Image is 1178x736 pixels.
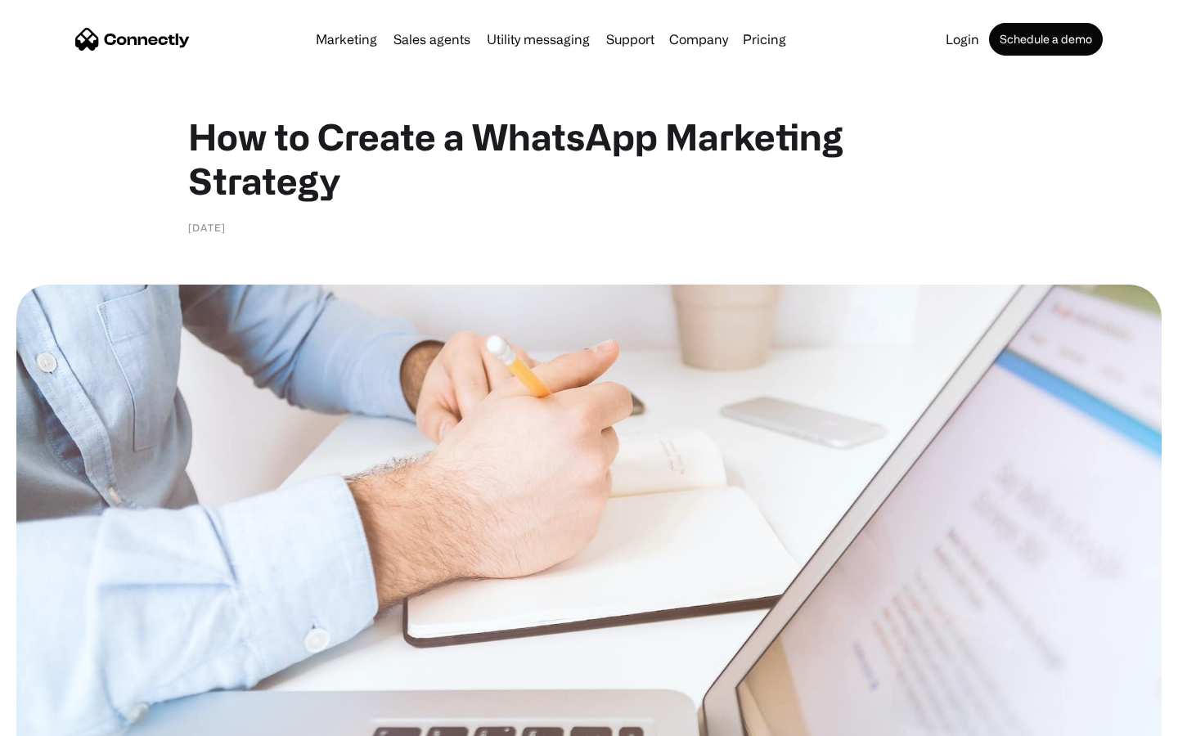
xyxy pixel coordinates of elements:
div: Company [669,28,728,51]
a: Support [600,33,661,46]
a: Schedule a demo [989,23,1103,56]
a: Utility messaging [480,33,596,46]
div: [DATE] [188,219,226,236]
a: Sales agents [387,33,477,46]
aside: Language selected: English [16,707,98,730]
a: Pricing [736,33,793,46]
a: Login [939,33,986,46]
ul: Language list [33,707,98,730]
a: Marketing [309,33,384,46]
h1: How to Create a WhatsApp Marketing Strategy [188,114,990,203]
